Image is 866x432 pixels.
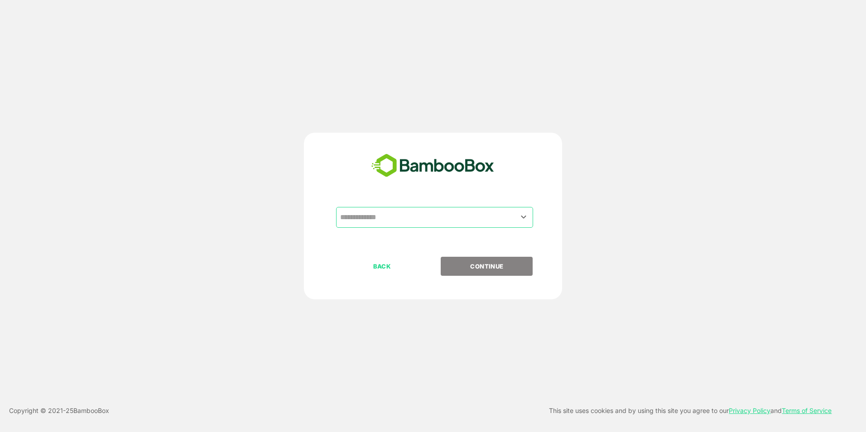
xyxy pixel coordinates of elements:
a: Terms of Service [782,407,832,414]
a: Privacy Policy [729,407,770,414]
button: Open [518,211,530,223]
button: CONTINUE [441,257,533,276]
p: CONTINUE [442,261,532,271]
button: BACK [336,257,428,276]
img: bamboobox [366,151,499,181]
p: BACK [337,261,428,271]
p: Copyright © 2021- 25 BambooBox [9,405,109,416]
p: This site uses cookies and by using this site you agree to our and [549,405,832,416]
